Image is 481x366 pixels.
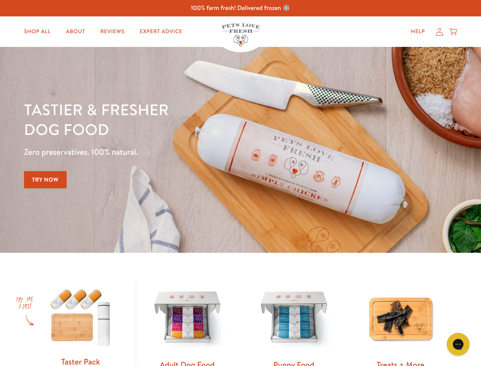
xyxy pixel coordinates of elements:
[24,100,313,139] h1: Tastier & fresher dog food
[134,24,189,39] a: Expert Advice
[94,24,130,39] a: Reviews
[405,24,431,39] a: Help
[443,330,473,358] iframe: Gorgias live chat messenger
[60,24,91,39] a: About
[24,145,313,159] p: Zero preservatives. 100% natural.
[24,171,67,188] a: Try Now
[222,23,260,47] img: Pets Love Fresh
[18,24,57,39] a: Shop All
